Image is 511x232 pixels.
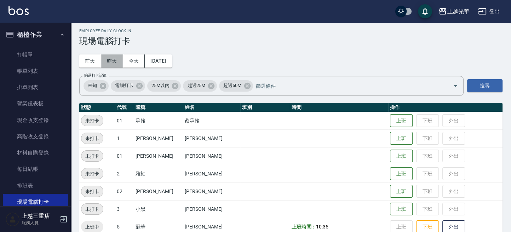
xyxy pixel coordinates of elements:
p: 服務人員 [22,220,58,226]
span: 未打卡 [81,152,103,160]
td: 承翰 [134,112,183,129]
td: [PERSON_NAME] [183,147,240,165]
span: 未打卡 [81,170,103,178]
a: 排班表 [3,178,68,194]
td: 小黑 [134,200,183,218]
b: 上班時間： [292,224,316,230]
span: 未知 [84,82,101,89]
div: 電腦打卡 [111,80,145,92]
button: [DATE] [145,54,172,68]
button: 上班 [390,185,413,198]
td: [PERSON_NAME] [134,182,183,200]
button: save [418,4,432,18]
button: 上班 [390,114,413,127]
a: 現金收支登錄 [3,112,68,128]
td: 雅袖 [134,165,183,182]
span: 未打卡 [81,135,103,142]
td: [PERSON_NAME] [183,165,240,182]
a: 掛單列表 [3,79,68,95]
input: 篩選條件 [254,80,441,92]
span: 超過25M [183,82,209,89]
h3: 現場電腦打卡 [79,36,503,46]
a: 每日結帳 [3,161,68,177]
td: 01 [115,147,134,165]
h2: Employee Daily Clock In [79,29,503,33]
button: 櫃檯作業 [3,25,68,44]
span: 未打卡 [81,117,103,124]
button: 搜尋 [467,79,503,92]
a: 材料自購登錄 [3,145,68,161]
div: 上越光華 [447,7,470,16]
td: [PERSON_NAME] [134,147,183,165]
td: 01 [115,112,134,129]
td: [PERSON_NAME] [183,182,240,200]
span: 超過50M [219,82,246,89]
th: 時間 [290,103,388,112]
img: Person [6,212,20,226]
td: [PERSON_NAME] [134,129,183,147]
button: 登出 [475,5,503,18]
button: 前天 [79,54,101,68]
button: 昨天 [101,54,123,68]
td: 1 [115,129,134,147]
div: 25M以內 [147,80,181,92]
button: 今天 [123,54,145,68]
td: 2 [115,165,134,182]
a: 打帳單 [3,47,68,63]
img: Logo [8,6,29,15]
span: 25M以內 [147,82,174,89]
td: 蔡承翰 [183,112,240,129]
h5: 上越三重店 [22,213,58,220]
th: 代號 [115,103,134,112]
a: 營業儀表板 [3,95,68,112]
td: [PERSON_NAME] [183,200,240,218]
span: 未打卡 [81,188,103,195]
th: 班別 [240,103,289,112]
div: 超過50M [219,80,253,92]
th: 操作 [388,103,503,112]
button: 上班 [390,203,413,216]
div: 超過25M [183,80,217,92]
a: 高階收支登錄 [3,128,68,145]
button: 上越光華 [436,4,472,19]
div: 未知 [84,80,109,92]
a: 帳單列表 [3,63,68,79]
button: Open [450,80,461,92]
span: 電腦打卡 [111,82,138,89]
button: 上班 [390,150,413,163]
th: 狀態 [79,103,115,112]
th: 姓名 [183,103,240,112]
span: 10:35 [316,224,328,230]
button: 上班 [390,167,413,180]
button: 上班 [390,132,413,145]
th: 暱稱 [134,103,183,112]
span: 上班中 [81,223,103,231]
td: 02 [115,182,134,200]
label: 篩選打卡記錄 [84,73,107,78]
a: 現場電腦打卡 [3,194,68,210]
span: 未打卡 [81,205,103,213]
td: 3 [115,200,134,218]
td: [PERSON_NAME] [183,129,240,147]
